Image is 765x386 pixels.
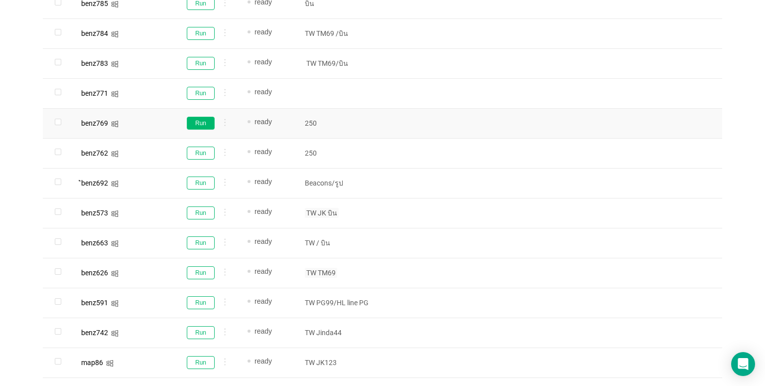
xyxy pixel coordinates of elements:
div: benz762 [81,150,108,157]
button: Run [187,296,215,309]
span: TW JK บิน [305,208,339,218]
i: icon: windows [111,300,119,307]
i: icon: windows [111,150,119,158]
div: map86 [81,359,103,366]
p: TW / บิน [305,238,378,248]
span: ready [255,327,272,335]
button: Run [187,117,215,130]
i: icon: windows [111,60,119,68]
button: Run [187,147,215,160]
span: ready [255,28,272,36]
div: benz591 [81,299,108,306]
i: icon: windows [111,0,119,8]
p: TW TM69 [305,28,378,38]
div: benz771 [81,90,108,97]
span: ready [255,297,272,305]
i: icon: windows [111,270,119,277]
div: Open Intercom Messenger [731,352,755,376]
i: icon: windows [106,360,114,367]
i: icon: windows [111,330,119,337]
button: Run [187,356,215,369]
span: ready [255,58,272,66]
span: ready [255,207,272,215]
span: ready [255,118,272,126]
button: Run [187,326,215,339]
span: TW TM69 [305,268,337,278]
span: TW TM69/บิน [305,58,350,68]
button: Run [187,57,215,70]
span: ready [255,357,272,365]
div: ิbenz692 [81,180,108,187]
div: benz784 [81,30,108,37]
i: icon: windows [111,30,119,38]
i: icon: windows [111,90,119,98]
p: 250 [305,118,378,128]
i: icon: windows [111,210,119,217]
i: icon: windows [111,120,119,128]
i: icon: windows [111,240,119,247]
p: TW JK123 [305,358,378,368]
button: Run [187,236,215,249]
button: Run [187,87,215,100]
span: /บิน [334,28,350,38]
span: ready [255,178,272,186]
button: Run [187,266,215,279]
p: TW Jinda44 [305,328,378,338]
div: benz663 [81,239,108,246]
span: ready [255,237,272,245]
p: 250 [305,148,378,158]
div: benz769 [81,120,108,127]
p: Beacons/รูป [305,178,378,188]
button: Run [187,27,215,40]
p: TW PG99/HL line PG [305,298,378,308]
button: Run [187,206,215,219]
div: benz742 [81,329,108,336]
i: icon: windows [111,180,119,188]
button: Run [187,177,215,190]
span: ready [255,148,272,156]
span: ready [255,267,272,275]
div: benz626 [81,269,108,276]
div: benz783 [81,60,108,67]
div: benz573 [81,209,108,216]
span: ready [255,88,272,96]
